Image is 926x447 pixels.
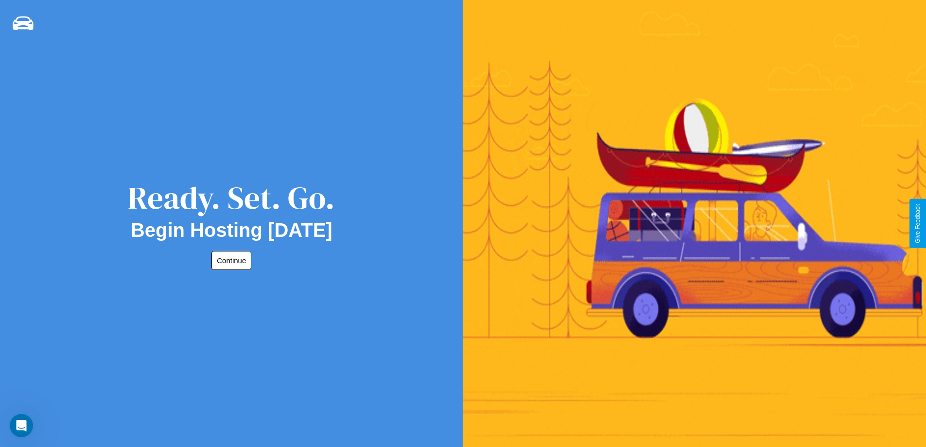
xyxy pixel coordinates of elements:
button: Continue [211,251,251,270]
iframe: Intercom live chat [10,414,33,437]
div: Give Feedback [914,204,921,243]
div: Ready. Set. Go. [128,176,335,219]
h2: Begin Hosting [DATE] [131,219,332,241]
